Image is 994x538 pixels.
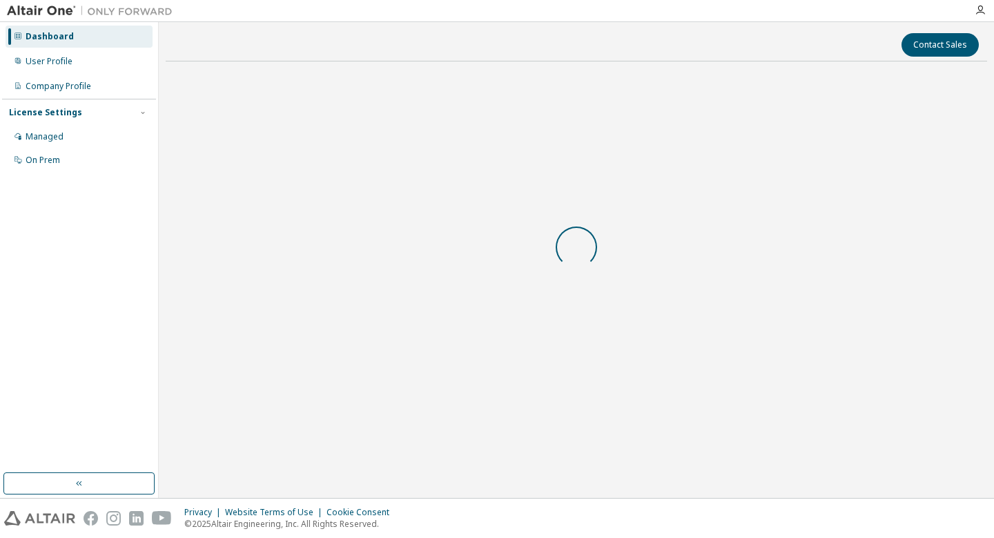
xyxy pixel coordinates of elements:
img: instagram.svg [106,511,121,526]
img: facebook.svg [84,511,98,526]
div: Website Terms of Use [225,507,327,518]
div: User Profile [26,56,72,67]
img: altair_logo.svg [4,511,75,526]
div: License Settings [9,107,82,118]
button: Contact Sales [902,33,979,57]
p: © 2025 Altair Engineering, Inc. All Rights Reserved. [184,518,398,530]
img: Altair One [7,4,179,18]
img: linkedin.svg [129,511,144,526]
div: Dashboard [26,31,74,42]
div: Privacy [184,507,225,518]
div: Company Profile [26,81,91,92]
img: youtube.svg [152,511,172,526]
div: Cookie Consent [327,507,398,518]
div: Managed [26,131,64,142]
div: On Prem [26,155,60,166]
